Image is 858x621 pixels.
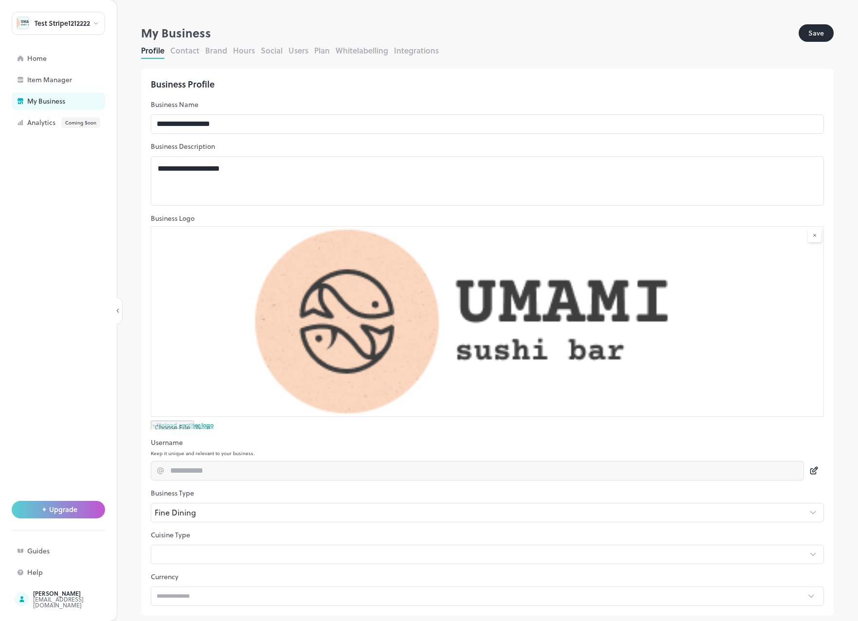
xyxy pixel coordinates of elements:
button: Open [801,586,821,606]
p: Business Name [151,100,824,109]
div: [EMAIL_ADDRESS][DOMAIN_NAME] [33,596,125,608]
div: Home [27,55,125,62]
img: 1664857678009u17cglxvps.png [151,227,823,416]
div: Guides [27,548,125,554]
div: Fine Dining [151,503,808,522]
div: ​ [151,545,808,564]
div: My Business [27,98,125,105]
div: Coming Soon [61,117,100,128]
p: Keep it unique and relevant to your business. [151,450,824,456]
p: Business Description [151,142,824,151]
div: Analytics [27,117,125,128]
div: Test Stripe1212222 [35,20,90,27]
div: [PERSON_NAME] [33,590,125,596]
button: Whitelabelling [336,45,388,56]
button: Brand [205,45,227,56]
button: Social [261,45,283,56]
p: Cuisine Type [151,530,824,540]
span: Upgrade [49,506,77,514]
button: Plan [314,45,330,56]
button: Profile [141,45,164,56]
p: Currency [151,572,824,582]
div: Item Manager [27,76,125,83]
p: Username [151,438,824,447]
button: Integrations [394,45,439,56]
button: Hours [233,45,255,56]
div: Help [27,569,125,576]
p: Business Logo [151,213,824,223]
img: avatar [17,17,29,29]
button: Users [288,45,308,56]
div: Business Profile [151,78,824,90]
div: My Business [141,24,799,42]
button: Save [799,24,834,42]
p: Business Type [151,488,824,498]
button: Contact [170,45,199,56]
